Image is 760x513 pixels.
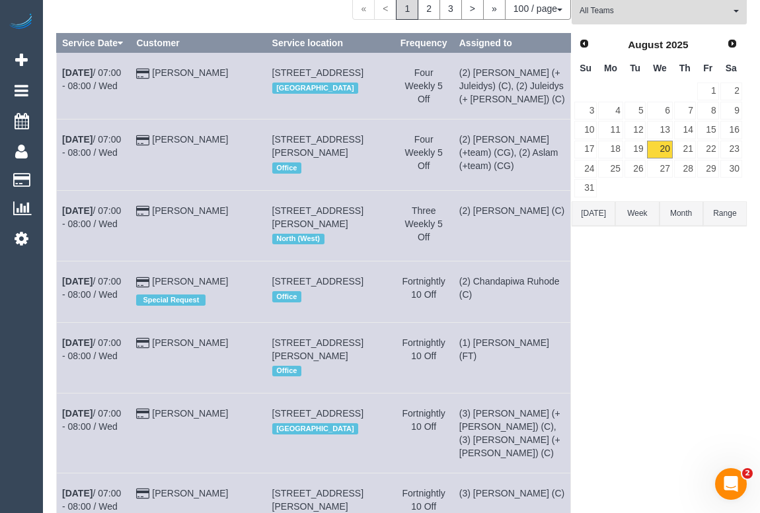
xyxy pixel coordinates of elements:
span: Friday [703,63,712,73]
span: Office [272,162,301,173]
td: Service location [266,190,394,261]
b: [DATE] [62,276,93,287]
span: All Teams [580,5,730,17]
span: North (West) [272,234,324,244]
div: Location [272,230,389,248]
a: [DATE]/ 07:00 - 08:00 / Wed [62,67,121,91]
span: [STREET_ADDRESS] [272,276,363,287]
span: [STREET_ADDRESS][PERSON_NAME] [272,134,363,158]
span: Prev [579,38,589,49]
a: [PERSON_NAME] [152,67,228,78]
a: 31 [574,179,597,197]
div: Location [272,362,389,380]
iframe: Intercom live chat [715,468,747,500]
span: Sunday [580,63,591,73]
a: [DATE]/ 07:00 - 08:00 / Wed [62,134,121,158]
th: Customer [131,34,266,53]
td: Assigned to [453,120,570,190]
td: Service location [266,322,394,393]
button: Week [615,201,659,226]
span: [STREET_ADDRESS] [272,67,363,78]
td: Frequency [394,322,453,393]
a: Prev [575,35,593,53]
td: Customer [131,261,266,322]
a: 14 [674,121,696,139]
th: Service location [266,34,394,53]
b: [DATE] [62,67,93,78]
span: 2025 [665,39,688,50]
span: Tuesday [630,63,640,73]
i: Credit Card Payment [136,136,149,145]
i: Credit Card Payment [136,339,149,348]
button: Month [660,201,703,226]
a: [PERSON_NAME] [152,408,228,419]
a: [PERSON_NAME] [152,276,228,287]
a: 7 [674,102,696,120]
td: Service location [266,53,394,120]
span: [STREET_ADDRESS][PERSON_NAME] [272,337,363,361]
a: 23 [720,141,742,158]
td: Schedule date [57,261,131,322]
a: 22 [697,141,719,158]
i: Credit Card Payment [136,278,149,287]
a: [PERSON_NAME] [152,488,228,498]
i: Credit Card Payment [136,207,149,216]
td: Schedule date [57,120,131,190]
a: [PERSON_NAME] [152,337,228,348]
span: August [628,39,663,50]
b: [DATE] [62,337,93,348]
span: 2 [742,468,753,479]
button: Range [703,201,747,226]
span: Office [272,366,301,376]
th: Assigned to [453,34,570,53]
td: Frequency [394,261,453,322]
a: 1 [697,83,719,100]
div: Location [272,79,389,96]
a: [DATE]/ 07:00 - 08:00 / Wed [62,205,121,229]
a: 10 [574,121,597,139]
div: Location [272,159,389,176]
span: [GEOGRAPHIC_DATA] [272,423,359,434]
div: Location [272,288,389,305]
span: Next [727,38,738,49]
span: Monday [604,63,617,73]
a: 11 [598,121,623,139]
span: [GEOGRAPHIC_DATA] [272,83,359,93]
a: [DATE]/ 07:00 - 08:00 / Wed [62,276,121,300]
a: 21 [674,141,696,158]
td: Assigned to [453,322,570,393]
a: 25 [598,160,623,178]
td: Service location [266,120,394,190]
td: Service location [266,393,394,473]
i: Credit Card Payment [136,489,149,498]
td: Frequency [394,190,453,261]
a: 12 [625,121,646,139]
a: 20 [647,141,672,158]
a: 29 [697,160,719,178]
td: Customer [131,190,266,261]
td: Assigned to [453,53,570,120]
th: Frequency [394,34,453,53]
td: Customer [131,53,266,120]
a: 8 [697,102,719,120]
th: Service Date [57,34,131,53]
td: Customer [131,393,266,473]
b: [DATE] [62,134,93,145]
span: Thursday [679,63,691,73]
td: Schedule date [57,53,131,120]
span: Wednesday [653,63,667,73]
span: Office [272,291,301,302]
i: Credit Card Payment [136,409,149,419]
a: 4 [598,102,623,120]
img: Automaid Logo [8,13,34,32]
td: Customer [131,322,266,393]
a: [PERSON_NAME] [152,205,228,216]
a: 9 [720,102,742,120]
td: Service location [266,261,394,322]
a: 5 [625,102,646,120]
a: 28 [674,160,696,178]
a: [DATE]/ 07:00 - 08:00 / Wed [62,408,121,432]
a: Next [723,35,741,53]
td: Assigned to [453,190,570,261]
